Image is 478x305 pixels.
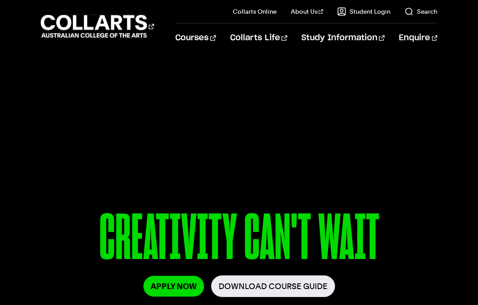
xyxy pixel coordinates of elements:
a: Collarts Life [230,23,287,53]
a: Search [405,7,437,16]
p: CREATIVITY CAN'T WAIT [41,206,437,275]
a: Download Course Guide [211,275,335,297]
a: Study Information [301,23,385,53]
a: Apply Now [143,276,204,297]
a: Courses [175,23,216,53]
a: Enquire [399,23,437,53]
div: Go to homepage [41,14,154,39]
a: About Us [291,7,324,16]
a: Collarts Online [233,7,277,16]
a: Student Login [337,7,390,16]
